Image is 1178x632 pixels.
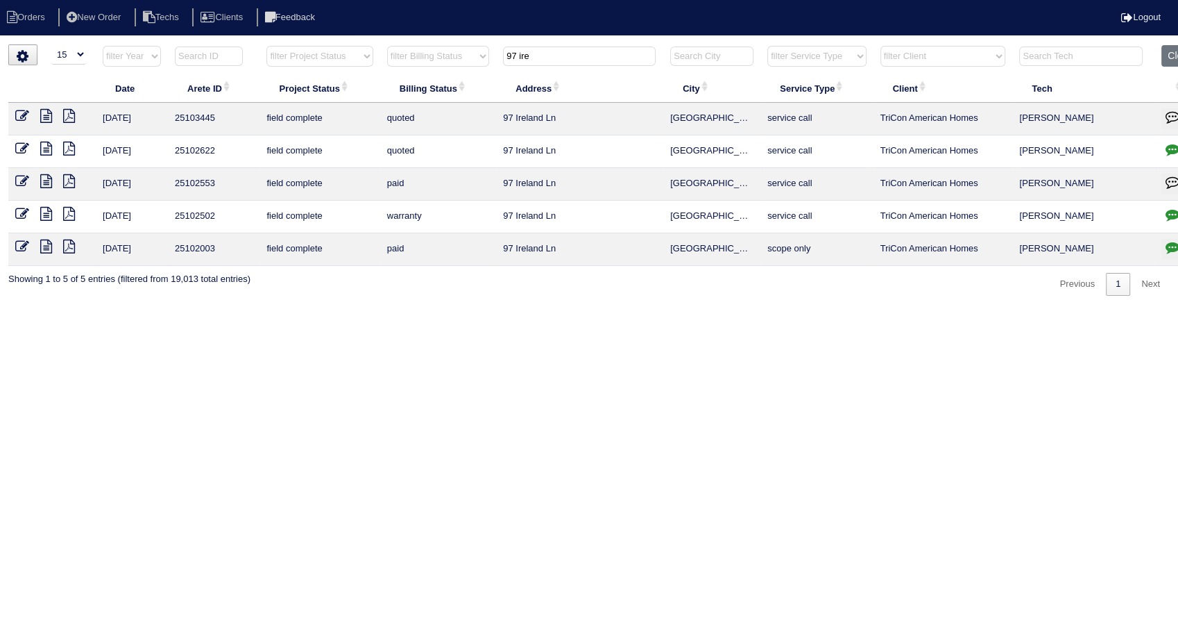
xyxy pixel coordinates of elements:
li: Feedback [257,8,326,27]
td: 25102502 [168,201,259,233]
td: [DATE] [96,168,168,201]
th: Billing Status: activate to sort column ascending [380,74,496,103]
td: TriCon American Homes [873,168,1013,201]
td: [PERSON_NAME] [1012,168,1154,201]
td: scope only [760,233,873,266]
input: Search City [670,47,753,66]
td: 25102553 [168,168,259,201]
td: [PERSON_NAME] [1012,201,1154,233]
th: Client: activate to sort column ascending [873,74,1013,103]
td: TriCon American Homes [873,201,1013,233]
li: New Order [58,8,132,27]
div: Showing 1 to 5 of 5 entries (filtered from 19,013 total entries) [8,266,250,285]
a: Clients [192,12,254,22]
td: field complete [259,135,379,168]
a: Next [1132,273,1170,296]
td: [PERSON_NAME] [1012,233,1154,266]
td: quoted [380,103,496,135]
td: [PERSON_NAME] [1012,135,1154,168]
td: [DATE] [96,201,168,233]
input: Search ID [175,47,243,66]
td: field complete [259,168,379,201]
td: [GEOGRAPHIC_DATA] [663,135,760,168]
th: Project Status: activate to sort column ascending [259,74,379,103]
td: field complete [259,233,379,266]
td: service call [760,103,873,135]
input: Search Address [503,47,656,66]
td: [PERSON_NAME] [1012,103,1154,135]
th: Service Type: activate to sort column ascending [760,74,873,103]
td: field complete [259,201,379,233]
td: 97 Ireland Ln [496,168,663,201]
td: TriCon American Homes [873,135,1013,168]
td: [GEOGRAPHIC_DATA] [663,201,760,233]
input: Search Tech [1019,47,1143,66]
th: Address: activate to sort column ascending [496,74,663,103]
td: 25103445 [168,103,259,135]
td: service call [760,201,873,233]
li: Techs [135,8,190,27]
td: 25102003 [168,233,259,266]
a: Techs [135,12,190,22]
a: Logout [1121,12,1161,22]
td: [DATE] [96,233,168,266]
td: [GEOGRAPHIC_DATA] [663,233,760,266]
td: paid [380,233,496,266]
td: [DATE] [96,135,168,168]
td: TriCon American Homes [873,103,1013,135]
td: quoted [380,135,496,168]
a: New Order [58,12,132,22]
td: [GEOGRAPHIC_DATA] [663,168,760,201]
td: 97 Ireland Ln [496,135,663,168]
a: 1 [1106,273,1130,296]
td: field complete [259,103,379,135]
td: TriCon American Homes [873,233,1013,266]
td: [GEOGRAPHIC_DATA] [663,103,760,135]
a: Previous [1050,273,1104,296]
td: 97 Ireland Ln [496,103,663,135]
th: Tech [1012,74,1154,103]
th: City: activate to sort column ascending [663,74,760,103]
td: service call [760,135,873,168]
th: Arete ID: activate to sort column ascending [168,74,259,103]
td: [DATE] [96,103,168,135]
th: Date [96,74,168,103]
td: 97 Ireland Ln [496,201,663,233]
td: service call [760,168,873,201]
td: warranty [380,201,496,233]
td: 97 Ireland Ln [496,233,663,266]
td: paid [380,168,496,201]
li: Clients [192,8,254,27]
td: 25102622 [168,135,259,168]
